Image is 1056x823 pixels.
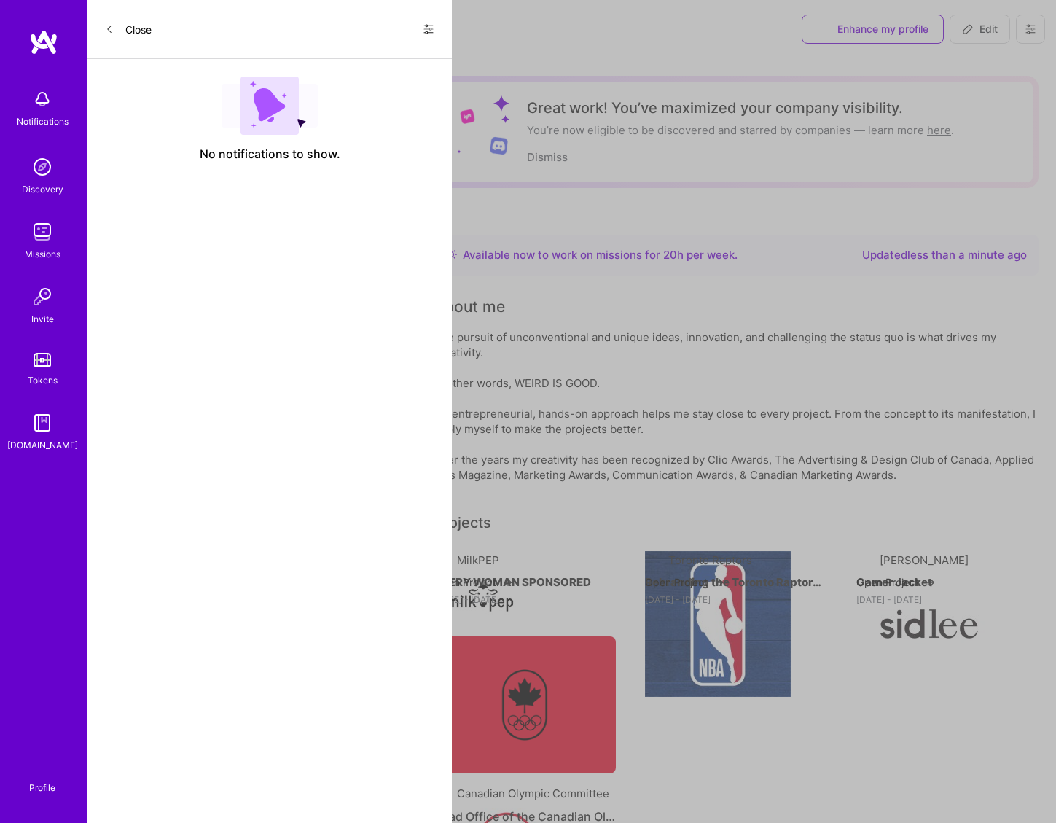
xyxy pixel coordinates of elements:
[28,217,57,246] img: teamwork
[28,152,57,182] img: discovery
[29,780,55,794] div: Profile
[7,437,78,453] div: [DOMAIN_NAME]
[28,282,57,311] img: Invite
[25,246,60,262] div: Missions
[28,373,58,388] div: Tokens
[200,147,340,162] span: No notifications to show.
[22,182,63,197] div: Discovery
[31,311,54,327] div: Invite
[28,408,57,437] img: guide book
[222,77,318,135] img: empty
[105,17,152,41] button: Close
[29,29,58,55] img: logo
[34,353,51,367] img: tokens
